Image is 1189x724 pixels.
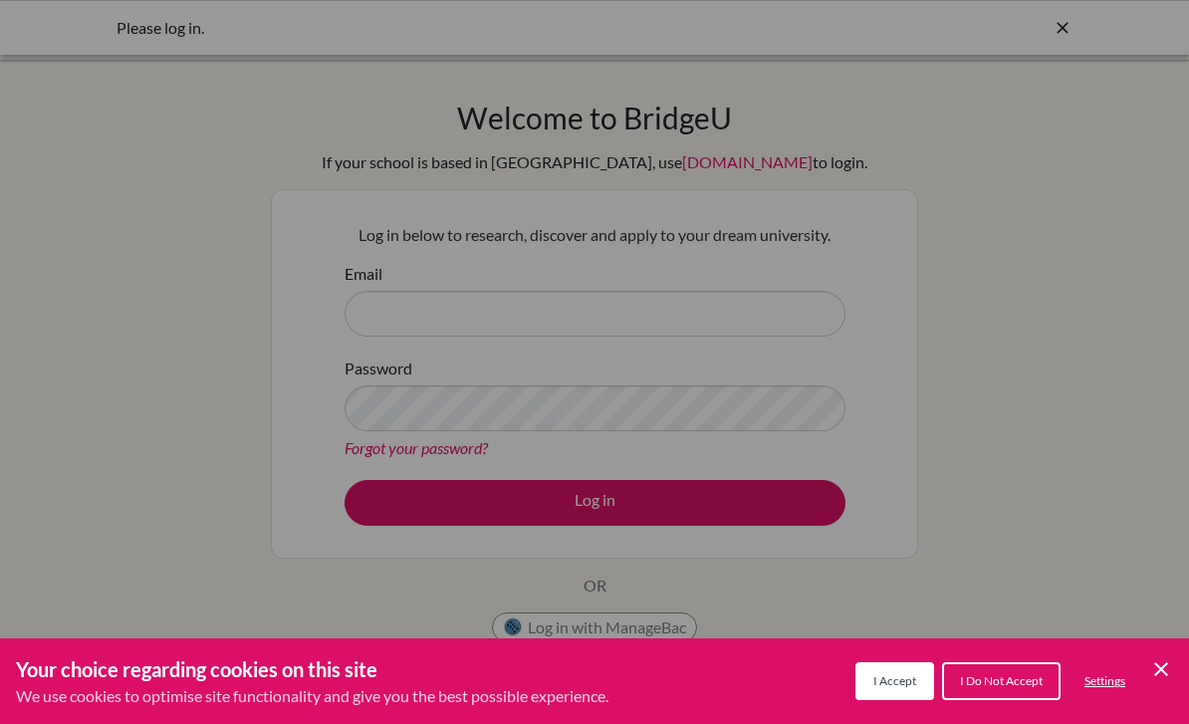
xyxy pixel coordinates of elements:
[942,662,1061,700] button: I Do Not Accept
[855,662,934,700] button: I Accept
[16,684,608,708] p: We use cookies to optimise site functionality and give you the best possible experience.
[960,673,1043,688] span: I Do Not Accept
[1084,673,1125,688] span: Settings
[1149,657,1173,681] button: Save and close
[873,673,916,688] span: I Accept
[1069,664,1141,698] button: Settings
[16,654,608,684] h3: Your choice regarding cookies on this site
